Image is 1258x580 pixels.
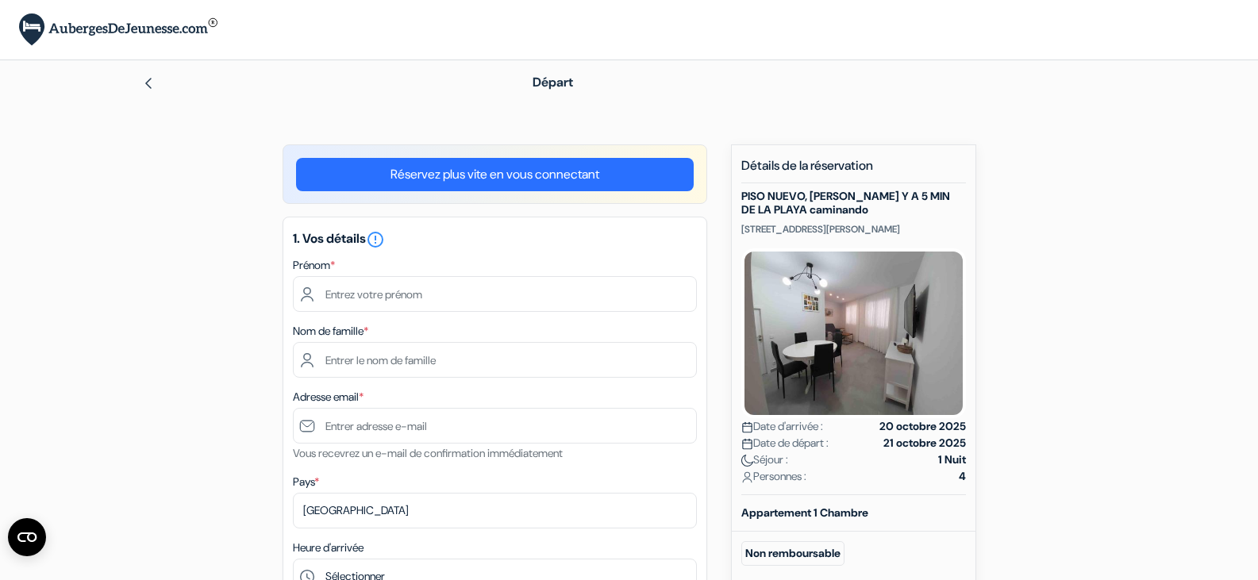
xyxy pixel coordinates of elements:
strong: 1 Nuit [938,451,966,468]
img: moon.svg [741,455,753,467]
strong: 20 octobre 2025 [879,418,966,435]
label: Nom de famille [293,323,368,340]
small: Vous recevrez un e-mail de confirmation immédiatement [293,446,563,460]
label: Heure d'arrivée [293,540,364,556]
button: Ouvrir le widget CMP [8,518,46,556]
img: calendar.svg [741,438,753,450]
i: error_outline [366,230,385,249]
h5: Détails de la réservation [741,158,966,183]
img: calendar.svg [741,421,753,433]
a: Réservez plus vite en vous connectant [296,158,694,191]
strong: 21 octobre 2025 [883,435,966,451]
label: Adresse email [293,389,364,405]
span: Personnes : [741,468,806,485]
h5: PISO NUEVO, [PERSON_NAME] Y A 5 MIN DE LA PLAYA caminando [741,190,966,217]
a: error_outline [366,230,385,247]
span: Séjour : [741,451,788,468]
img: user_icon.svg [741,471,753,483]
span: Date d'arrivée : [741,418,823,435]
p: [STREET_ADDRESS][PERSON_NAME] [741,223,966,236]
label: Prénom [293,257,335,274]
input: Entrer adresse e-mail [293,408,697,444]
span: Départ [533,74,573,90]
b: Appartement 1 Chambre [741,505,868,520]
input: Entrer le nom de famille [293,342,697,378]
img: left_arrow.svg [142,77,155,90]
strong: 4 [959,468,966,485]
input: Entrez votre prénom [293,276,697,312]
small: Non remboursable [741,541,844,566]
img: AubergesDeJeunesse.com [19,13,217,46]
label: Pays [293,474,319,490]
span: Date de départ : [741,435,829,451]
h5: 1. Vos détails [293,230,697,249]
